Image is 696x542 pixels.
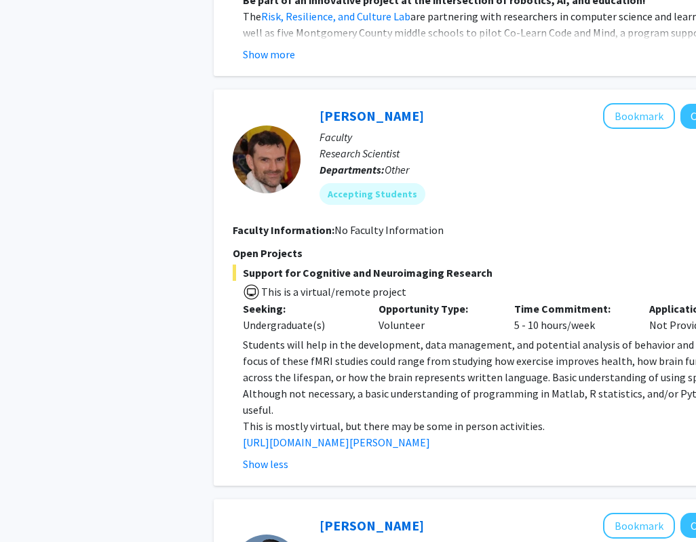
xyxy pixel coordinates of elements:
button: Show less [243,456,288,472]
b: Departments: [320,163,385,176]
button: Add Daniel Serrano to Bookmarks [603,513,675,539]
p: Seeking: [243,301,358,317]
a: [PERSON_NAME] [320,107,424,124]
div: Undergraduate(s) [243,317,358,333]
p: Time Commitment: [514,301,630,317]
span: Other [385,163,409,176]
mat-chip: Accepting Students [320,183,425,205]
button: Add Jeremy Purcell to Bookmarks [603,103,675,129]
a: [URL][DOMAIN_NAME][PERSON_NAME] [243,435,430,449]
span: The [243,9,261,23]
span: This is a virtual/remote project [260,285,406,298]
a: Risk, Resilience, and Culture Lab [261,9,410,23]
a: [PERSON_NAME] [320,517,424,534]
b: Faculty Information: [233,223,334,237]
div: 5 - 10 hours/week [504,301,640,333]
span: No Faculty Information [334,223,444,237]
button: Show more [243,46,295,62]
iframe: Chat [10,481,58,532]
div: Volunteer [368,301,504,333]
p: Opportunity Type: [379,301,494,317]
